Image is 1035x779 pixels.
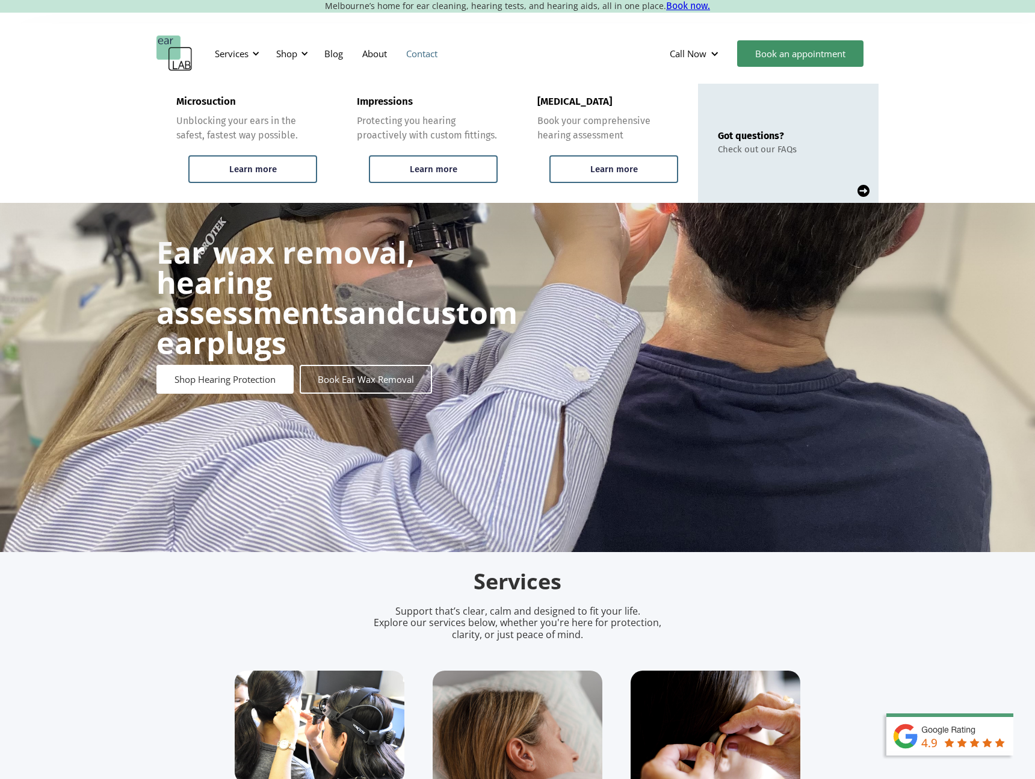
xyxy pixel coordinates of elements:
div: Learn more [410,164,457,175]
div: Check out our FAQs [718,144,797,155]
div: Book your comprehensive hearing assessment [537,114,678,143]
h1: and [156,237,517,358]
strong: custom earplugs [156,292,517,363]
a: Book Ear Wax Removal [300,365,432,394]
div: [MEDICAL_DATA] [537,96,612,108]
a: Contact [397,36,447,71]
a: Got questions?Check out our FAQs [698,84,879,203]
div: Services [215,48,249,60]
a: Book an appointment [737,40,864,67]
a: ImpressionsProtecting you hearing proactively with custom fittings.Learn more [337,84,517,203]
p: Support that’s clear, calm and designed to fit your life. Explore our services below, whether you... [358,606,677,641]
div: Shop [269,36,312,72]
a: Shop Hearing Protection [156,365,294,394]
div: Got questions? [718,130,797,141]
strong: Ear wax removal, hearing assessments [156,232,415,333]
div: Services [208,36,263,72]
a: MicrosuctionUnblocking your ears in the safest, fastest way possible.Learn more [156,84,337,203]
a: About [353,36,397,71]
a: [MEDICAL_DATA]Book your comprehensive hearing assessmentLearn more [517,84,698,203]
div: Shop [276,48,297,60]
div: Microsuction [176,96,236,108]
div: Protecting you hearing proactively with custom fittings. [357,114,498,143]
div: Learn more [590,164,638,175]
div: Unblocking your ears in the safest, fastest way possible. [176,114,317,143]
div: Call Now [670,48,706,60]
a: Blog [315,36,353,71]
div: Call Now [660,36,731,72]
div: Impressions [357,96,413,108]
h2: Services [235,568,800,596]
div: Learn more [229,164,277,175]
a: home [156,36,193,72]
